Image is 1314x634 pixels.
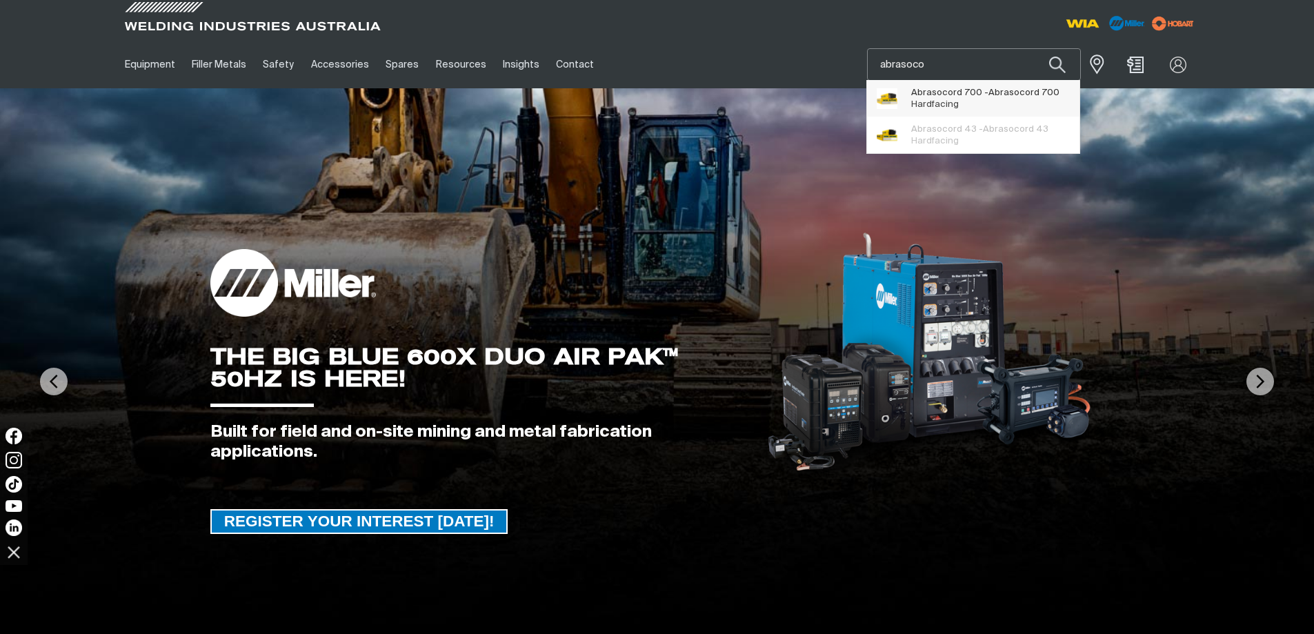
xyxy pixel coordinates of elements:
[911,137,959,146] span: Hardfacing
[988,88,1031,97] span: Abrasoco
[427,41,494,88] a: Resources
[548,41,602,88] a: Contact
[212,509,507,534] span: REGISTER YOUR INTEREST [DATE]!
[303,41,377,88] a: Accessories
[911,123,1048,135] span: rd 43 - rd 43
[911,88,953,97] span: Abrasoco
[6,476,22,493] img: TikTok
[911,100,959,109] span: Hardfacing
[911,87,1059,99] span: rd 700 - rd 700
[210,509,508,534] a: REGISTER YOUR INTEREST TODAY!
[2,540,26,564] img: hide socials
[495,41,548,88] a: Insights
[117,41,183,88] a: Equipment
[1124,57,1146,73] a: Shopping cart (0 product(s))
[210,346,745,390] div: THE BIG BLUE 600X DUO AIR PAK™ 50HZ IS HERE!
[6,428,22,444] img: Facebook
[183,41,255,88] a: Filler Metals
[255,41,302,88] a: Safety
[6,452,22,468] img: Instagram
[1148,13,1198,34] img: miller
[6,519,22,536] img: LinkedIn
[868,49,1080,80] input: Product name or item number...
[867,80,1079,153] ul: Suggestions
[210,422,745,462] div: Built for field and on-site mining and metal fabrication applications.
[40,368,68,395] img: PrevArrow
[117,41,928,88] nav: Main
[1034,48,1081,81] button: Search products
[377,41,427,88] a: Spares
[6,500,22,512] img: YouTube
[1246,368,1274,395] img: NextArrow
[911,125,953,134] span: Abrasoco
[983,125,1025,134] span: Abrasoco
